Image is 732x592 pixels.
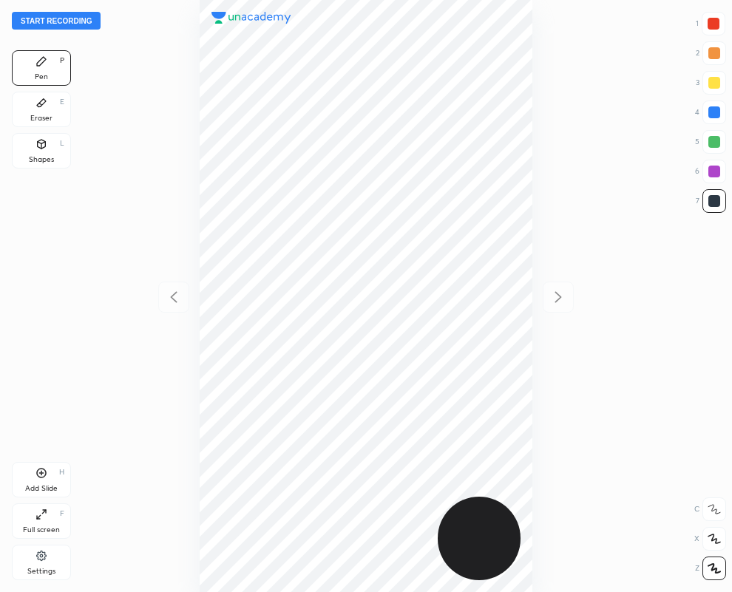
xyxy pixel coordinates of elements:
[60,57,64,64] div: P
[695,130,726,154] div: 5
[29,156,54,163] div: Shapes
[696,41,726,65] div: 2
[59,469,64,476] div: H
[23,526,60,534] div: Full screen
[695,101,726,124] div: 4
[35,73,48,81] div: Pen
[694,497,726,521] div: C
[60,98,64,106] div: E
[696,71,726,95] div: 3
[211,12,291,24] img: logo.38c385cc.svg
[695,557,726,580] div: Z
[696,12,725,35] div: 1
[27,568,55,575] div: Settings
[30,115,52,122] div: Eraser
[60,140,64,147] div: L
[696,189,726,213] div: 7
[25,485,58,492] div: Add Slide
[694,527,726,551] div: X
[12,12,101,30] button: Start recording
[695,160,726,183] div: 6
[60,510,64,517] div: F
